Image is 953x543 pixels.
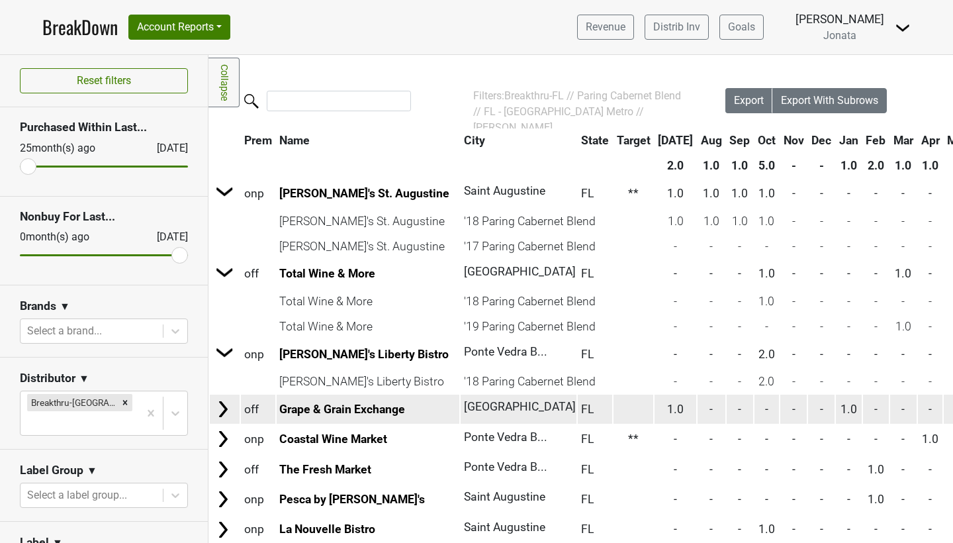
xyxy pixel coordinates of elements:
td: 1.0 [698,209,725,233]
h3: Purchased Within Last... [20,121,188,134]
td: onp [241,179,275,207]
td: 1.0 [890,315,917,338]
span: 1.0 [758,267,775,280]
span: - [847,463,850,476]
td: - [836,289,862,313]
span: - [820,493,823,506]
th: Jul: activate to sort column ascending [655,128,696,152]
span: - [738,463,741,476]
div: [DATE] [145,229,188,245]
th: 1.0 [698,154,725,177]
td: onp [241,425,275,454]
th: 2.0 [655,154,696,177]
td: - [808,209,835,233]
td: - [890,234,917,258]
th: Target: activate to sort column ascending [613,128,654,152]
td: - [863,234,889,258]
span: - [738,348,741,361]
th: - [780,154,807,177]
span: Prem [244,134,272,147]
td: - [890,370,917,393]
span: - [929,348,932,361]
span: - [901,187,905,200]
span: Ponte Vedra B... [464,430,547,444]
th: 1.0 [890,154,917,177]
td: - [698,315,725,338]
span: 1.0 [868,493,884,506]
span: 2.0 [758,348,775,361]
td: Total Wine & More [277,289,460,313]
td: off [241,455,275,483]
span: - [929,267,932,280]
span: - [847,493,850,506]
img: Arrow right [213,460,233,479]
span: - [738,432,741,446]
span: - [709,493,713,506]
td: - [655,315,696,338]
td: '19 Paring Cabernet Blend [461,315,576,338]
span: 1.0 [667,403,684,416]
div: 0 month(s) ago [20,229,125,245]
a: Revenue [577,15,634,40]
span: - [901,493,905,506]
span: 1.0 [731,187,748,200]
span: 1.0 [703,187,719,200]
span: - [792,463,795,476]
span: - [901,403,905,416]
span: - [929,522,932,536]
h3: Label Group [20,464,83,477]
td: - [727,234,754,258]
a: La Nouvelle Bistro [279,522,375,536]
span: - [847,432,850,446]
a: Goals [719,15,764,40]
span: - [820,522,823,536]
button: Reset filters [20,68,188,93]
td: - [890,289,917,313]
div: Filters: [473,88,688,136]
span: Saint Augustine [464,520,545,534]
span: - [874,432,878,446]
td: [PERSON_NAME]'s St. Augustine [277,234,460,258]
td: - [780,234,807,258]
button: Export With Subrows [772,88,887,113]
span: - [709,403,713,416]
td: Total Wine & More [277,315,460,338]
td: - [754,315,779,338]
span: - [929,493,932,506]
th: 1.0 [918,154,943,177]
th: Feb: activate to sort column ascending [863,128,889,152]
td: - [836,209,862,233]
span: FL [581,348,594,361]
span: - [901,522,905,536]
h3: Distributor [20,371,75,385]
a: Grape & Grain Exchange [279,403,405,416]
td: '17 Paring Cabernet Blend [461,234,576,258]
td: - [836,315,862,338]
span: - [820,403,823,416]
span: [GEOGRAPHIC_DATA] [464,400,576,413]
span: Jonata [823,29,856,42]
td: - [863,315,889,338]
td: - [727,289,754,313]
td: - [780,209,807,233]
span: - [874,403,878,416]
th: Oct: activate to sort column ascending [754,128,779,152]
td: - [655,370,696,393]
span: - [929,403,932,416]
span: - [765,432,768,446]
td: - [863,289,889,313]
th: - [808,154,835,177]
span: - [738,267,741,280]
span: 1.0 [758,522,775,536]
span: - [901,463,905,476]
th: Sep: activate to sort column ascending [727,128,754,152]
span: Saint Augustine [464,490,545,503]
td: [PERSON_NAME]'s Liberty Bistro [277,370,460,393]
span: - [901,432,905,446]
img: Dropdown Menu [895,20,911,36]
span: - [765,493,768,506]
td: - [698,234,725,258]
th: 1.0 [727,154,754,177]
img: Arrow right [213,399,233,419]
td: - [808,370,835,393]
